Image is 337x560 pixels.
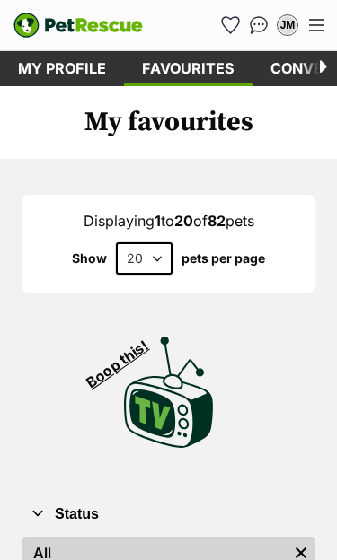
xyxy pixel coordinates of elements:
img: logo-e224e6f780fb5917bec1dbf3a21bbac754714ae5b6737aabdf751b685950b380.svg [13,13,143,38]
span: Boop this! [83,327,165,391]
button: Status [22,503,315,526]
label: pets per page [182,251,265,266]
a: Favourites [216,11,244,39]
div: JM [279,16,297,34]
a: Conversations [244,11,273,39]
a: PetRescue [13,13,143,38]
ul: Account quick links [216,11,302,39]
strong: 20 [174,212,193,230]
button: My account [273,11,302,39]
strong: 82 [208,212,226,230]
button: Menu [302,12,331,39]
strong: 1 [155,212,161,230]
img: PetRescue TV logo [124,337,214,448]
a: Favourites [124,51,253,86]
span: Show [72,251,107,266]
a: Boop this! [124,319,214,451]
img: chat-41dd97257d64d25036548639549fe6c8038ab92f7586957e7f3b1b290dea8141.svg [250,16,269,34]
span: Displaying to of pets [84,212,254,230]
